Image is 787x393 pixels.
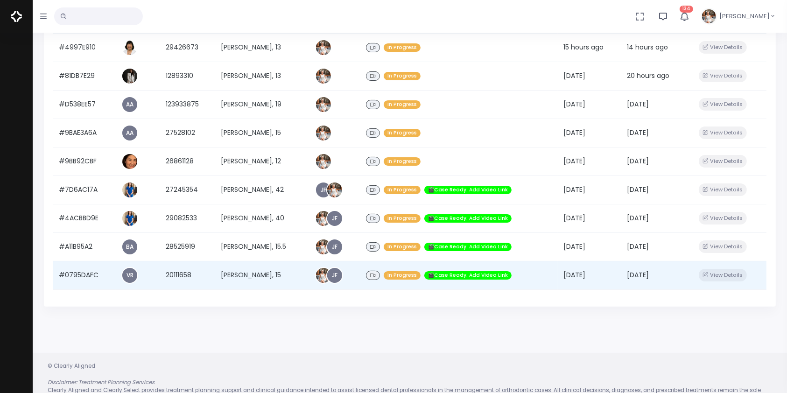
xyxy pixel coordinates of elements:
td: 12893310 [160,62,215,90]
a: BA [122,239,137,254]
span: 🎬Case Ready. Add Video Link [424,243,512,252]
td: [PERSON_NAME], 13 [215,62,309,90]
a: JF [327,239,342,254]
td: 28525919 [160,232,215,261]
span: [DATE] [563,128,585,137]
span: [DATE] [627,242,649,251]
td: 29082533 [160,204,215,232]
span: [DATE] [627,128,649,137]
span: [DATE] [563,71,585,80]
span: [DATE] [563,99,585,109]
span: [DATE] [627,213,649,223]
span: [DATE] [627,99,649,109]
span: [PERSON_NAME] [719,12,770,21]
span: In Progress [384,43,421,52]
td: #81DB7E29 [53,62,116,90]
a: VR [122,268,137,283]
span: In Progress [384,72,421,81]
td: 29426673 [160,33,215,62]
td: [PERSON_NAME], 12 [215,147,309,175]
td: #0795DAFC [53,261,116,289]
td: #4ACBBD9E [53,204,116,232]
span: [DATE] [563,156,585,166]
td: 27245354 [160,175,215,204]
td: #A11B95A2 [53,232,116,261]
td: [PERSON_NAME], 15 [215,119,309,147]
span: 🎬Case Ready. Add Video Link [424,214,512,223]
button: View Details [699,269,747,281]
span: 15 hours ago [563,42,604,52]
span: In Progress [384,100,421,109]
a: JF [327,268,342,283]
button: View Details [699,41,747,54]
button: View Details [699,98,747,111]
span: In Progress [384,186,421,195]
span: In Progress [384,157,421,166]
button: View Details [699,183,747,196]
span: [DATE] [563,242,585,251]
td: #9BAE3A6A [53,119,116,147]
span: In Progress [384,129,421,138]
span: 🎬Case Ready. Add Video Link [424,186,512,195]
span: In Progress [384,243,421,252]
td: [PERSON_NAME], 19 [215,90,309,119]
span: 14 hours ago [627,42,668,52]
td: #4997E910 [53,33,116,62]
span: [DATE] [627,156,649,166]
td: [PERSON_NAME], 15.5 [215,232,309,261]
td: [PERSON_NAME], 13 [215,33,309,62]
td: #D538EE57 [53,90,116,119]
td: [PERSON_NAME], 42 [215,175,309,204]
button: View Details [699,126,747,139]
span: [DATE] [627,270,649,280]
img: Header Avatar [701,8,717,25]
button: View Details [699,240,747,253]
button: View Details [699,155,747,168]
a: JF [316,182,331,197]
span: 🎬Case Ready. Add Video Link [424,271,512,280]
td: [PERSON_NAME], 40 [215,204,309,232]
a: AA [122,126,137,140]
span: [DATE] [563,270,585,280]
button: View Details [699,70,747,82]
span: 134 [680,6,693,13]
span: [DATE] [627,185,649,194]
button: View Details [699,212,747,225]
td: #7D6AC17A [53,175,116,204]
td: 20111658 [160,261,215,289]
td: #9BB92CBF [53,147,116,175]
span: In Progress [384,214,421,223]
a: AA [122,97,137,112]
a: JF [327,211,342,226]
img: Logo Horizontal [11,7,22,26]
span: [DATE] [563,185,585,194]
span: 20 hours ago [627,71,669,80]
span: [DATE] [563,213,585,223]
td: 26861128 [160,147,215,175]
em: Disclaimer: Treatment Planning Services [48,379,155,386]
td: 27528102 [160,119,215,147]
td: 123933875 [160,90,215,119]
span: In Progress [384,271,421,280]
td: [PERSON_NAME], 15 [215,261,309,289]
